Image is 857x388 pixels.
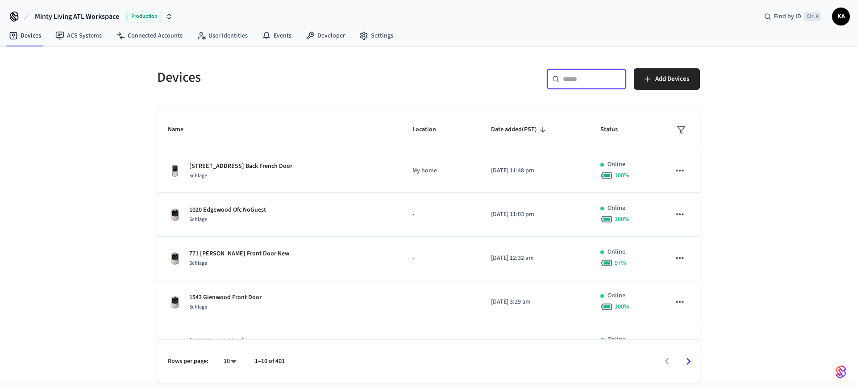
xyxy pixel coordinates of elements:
[833,8,849,25] span: KA
[168,357,208,366] p: Rows per page:
[219,355,241,368] div: 10
[836,365,846,379] img: SeamLogoGradient.69752ec5.svg
[412,123,448,137] span: Location
[48,28,109,44] a: ACS Systems
[615,302,629,311] span: 100 %
[168,123,195,137] span: Name
[491,210,579,219] p: [DATE] 11:03 pm
[804,12,821,21] span: Ctrl K
[774,12,801,21] span: Find by ID
[412,254,470,263] p: -
[168,251,182,266] img: Schlage Sense Smart Deadbolt with Camelot Trim, Front
[189,205,266,215] p: 1020 Edgewood Ofc NoGuest
[255,28,299,44] a: Events
[491,166,579,175] p: [DATE] 11:48 pm
[607,247,625,257] p: Online
[412,210,470,219] p: -
[126,11,162,22] span: Production
[491,254,579,263] p: [DATE] 12:32 am
[607,335,625,344] p: Online
[634,68,700,90] button: Add Devices
[299,28,352,44] a: Developer
[615,171,629,180] span: 100 %
[352,28,400,44] a: Settings
[607,291,625,300] p: Online
[35,11,119,22] span: Minty Living ATL Workspace
[491,123,549,137] span: Date added(PST)
[168,295,182,309] img: Schlage Sense Smart Deadbolt with Camelot Trim, Front
[109,28,190,44] a: Connected Accounts
[189,216,207,223] span: Schlage
[2,28,48,44] a: Devices
[168,208,182,222] img: Schlage Sense Smart Deadbolt with Camelot Trim, Front
[255,357,285,366] p: 1–10 of 401
[189,259,207,267] span: Schlage
[189,162,292,171] p: [STREET_ADDRESS] Back French Door
[412,297,470,307] p: -
[189,249,289,259] p: 771 [PERSON_NAME] Front Door New
[157,68,423,87] h5: Devices
[607,204,625,213] p: Online
[678,351,699,372] button: Go to next page
[189,172,207,179] span: Schlage
[832,8,850,25] button: KA
[615,259,626,267] span: 97 %
[491,297,579,307] p: [DATE] 3:29 am
[190,28,255,44] a: User Identities
[168,164,182,178] img: Yale Assure Touchscreen Wifi Smart Lock, Satin Nickel, Front
[655,73,689,85] span: Add Devices
[412,166,470,175] p: My home
[189,293,262,302] p: 1543 Glenwood Front Door
[600,123,629,137] span: Status
[615,215,629,224] span: 100 %
[757,8,828,25] div: Find by IDCtrl K
[607,160,625,169] p: Online
[189,337,244,346] p: [STREET_ADDRESS]
[189,303,207,311] span: Schlage
[168,339,182,353] img: Schlage Sense Smart Deadbolt with Camelot Trim, Front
